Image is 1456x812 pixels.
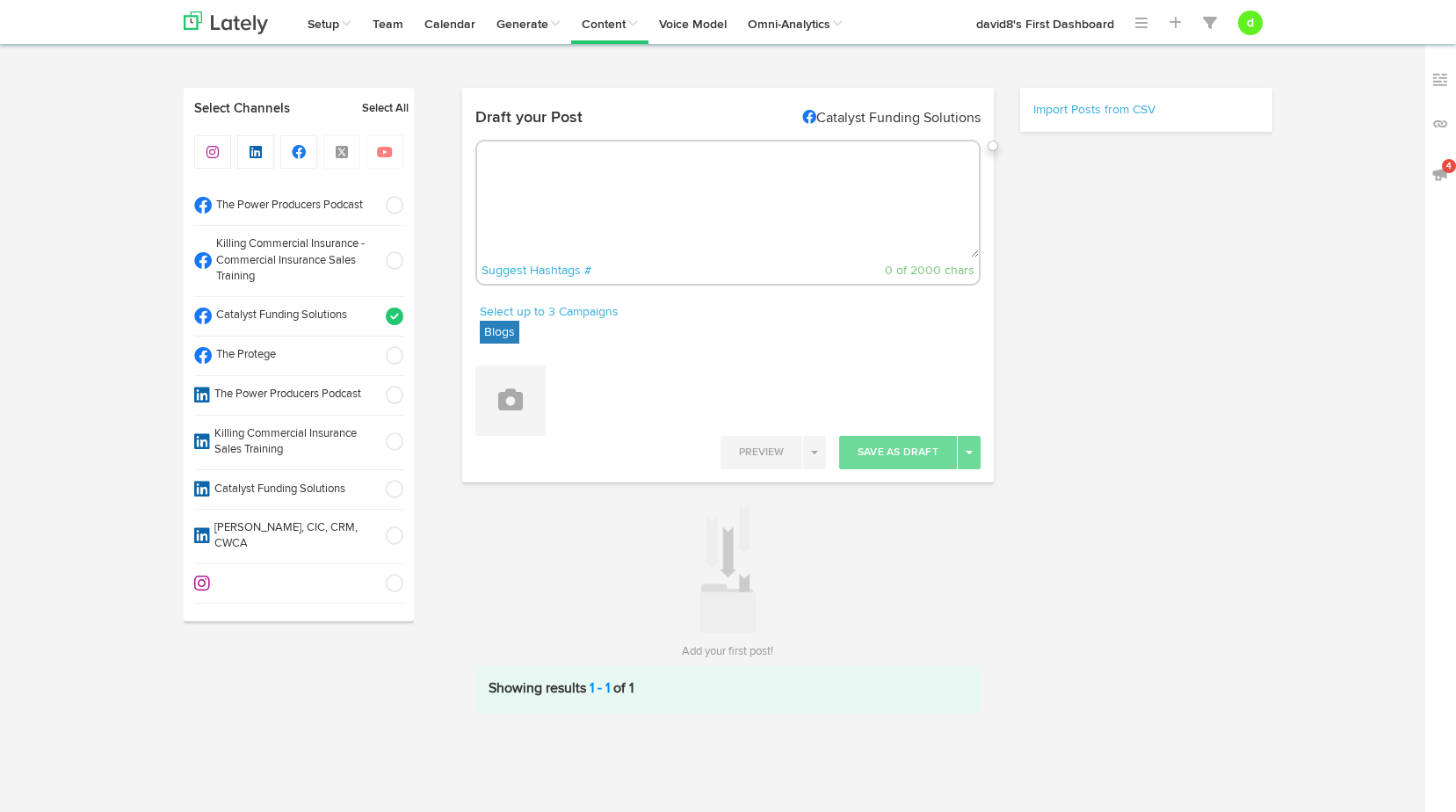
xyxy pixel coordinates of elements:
a: Select up to 3 Campaigns [480,302,619,322]
iframe: Opens a widget where you can find more information [1344,759,1438,803]
span: Showing results of 1 [489,682,634,696]
span: Killing Commercial Insurance Sales Training [210,426,374,459]
span: The Protege [212,347,374,364]
img: keywords_off.svg [1431,71,1449,89]
label: Blogs [480,321,519,344]
span: Catalyst Funding Solutions [210,482,374,498]
img: icon_add_something.svg [699,502,757,634]
span: The Power Producers Podcast [210,387,374,403]
h3: Add your first post! [449,634,1007,666]
span: Killing Commercial Insurance - Commercial Insurance Sales Training [212,236,374,286]
a: 1 - 1 [590,682,610,696]
img: logo_lately_bg_light.svg [184,11,268,34]
button: Save As Draft [839,436,957,469]
a: Import Posts from CSV [1033,104,1155,116]
span: Catalyst Funding Solutions [212,308,374,324]
img: links_off.svg [1431,115,1449,133]
span: 0 of 2000 chars [885,265,974,277]
span: The Power Producers Podcast [212,198,374,214]
span: [PERSON_NAME], CIC, CRM, CWCA [210,520,374,553]
di-null: Catalyst Funding Solutions [802,112,981,126]
h4: Draft your Post [475,110,583,126]
a: Select Channels [184,100,352,118]
span: 4 [1442,159,1456,173]
button: Preview [721,436,802,469]
button: d [1238,11,1263,35]
a: Select All [362,100,409,118]
a: Suggest Hashtags # [482,265,591,277]
img: announcements_off.svg [1431,165,1449,183]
